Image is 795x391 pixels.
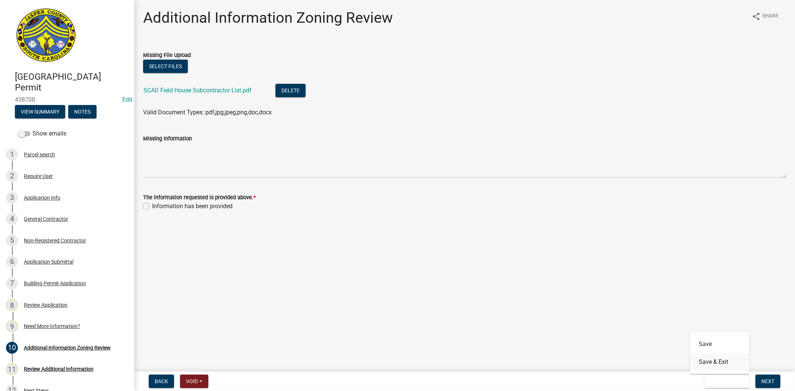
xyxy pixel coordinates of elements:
button: View Summary [15,105,65,118]
label: Missing File Upload [143,53,191,58]
button: shareShare [746,9,785,23]
label: The information requested is provided above. [143,195,256,200]
button: Delete [275,84,306,97]
img: Jasper County, South Carolina [15,8,77,64]
div: Application Submittal [24,259,73,264]
div: Building Permit Application [24,281,86,286]
wm-modal-confirm: Delete Document [275,88,306,95]
wm-modal-confirm: Summary [15,109,65,115]
div: 6 [6,256,18,268]
span: Share [762,12,779,21]
div: 2 [6,170,18,182]
div: Require User [24,174,53,179]
div: 3 [6,192,18,204]
button: Save & Exit [690,353,750,371]
div: Review Additional Information [24,366,94,372]
button: Select files [143,60,188,73]
button: Save & Exit [704,375,750,388]
label: Missing Information [143,136,192,142]
div: 11 [6,363,18,375]
button: Void [180,375,208,388]
button: Back [149,375,174,388]
div: 9 [6,320,18,332]
div: Need More Information? [24,324,80,329]
div: Parcel search [24,152,55,157]
a: Edit [122,96,132,103]
div: 8 [6,299,18,311]
label: Information has been provided [152,202,233,211]
span: Save & Exit [710,378,739,384]
span: Valid Document Types: pdf,jpg,jpeg,png,doc,docx [143,109,272,116]
span: Back [155,378,168,384]
h1: Additional Information Zoning Review [143,9,393,27]
a: SCAD Field House Subcontractor List.pdf [143,87,252,94]
h4: [GEOGRAPHIC_DATA] Permit [15,71,128,93]
div: Review Application [24,302,67,308]
i: share [752,12,761,21]
div: Application Info [24,195,60,200]
span: Void [186,378,198,384]
div: General Contractor [24,216,68,222]
div: Save & Exit [690,332,750,374]
label: Show emails [18,129,66,138]
span: Next [761,378,775,384]
wm-modal-confirm: Notes [68,109,97,115]
div: 10 [6,342,18,354]
div: Non-Registered Contractor [24,238,86,243]
wm-modal-confirm: Edit Application Number [122,96,132,103]
span: 438708 [15,96,119,103]
div: 5 [6,235,18,247]
div: Additional Information Zoning Review [24,345,111,350]
button: Save [690,335,750,353]
div: 1 [6,149,18,160]
button: Next [755,375,780,388]
div: 4 [6,213,18,225]
button: Notes [68,105,97,118]
div: 7 [6,277,18,289]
